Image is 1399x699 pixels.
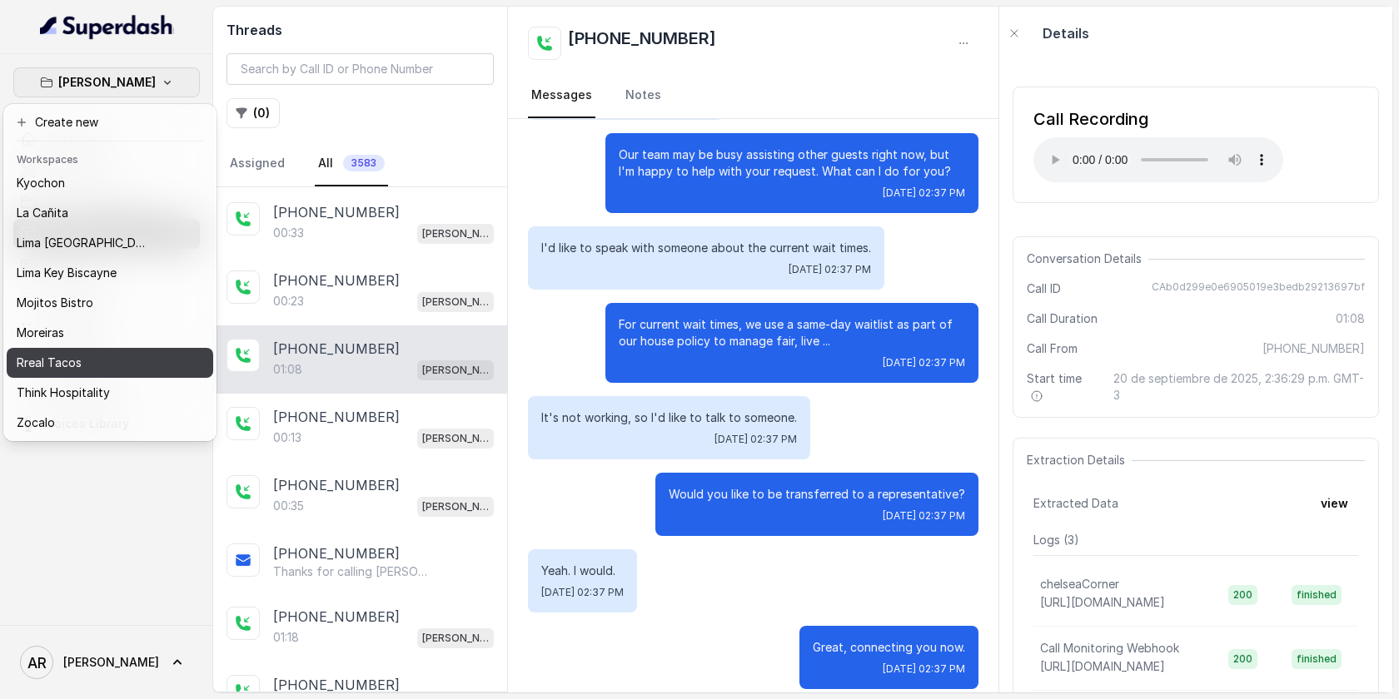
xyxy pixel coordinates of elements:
[17,203,68,223] p: La Cañita
[17,233,150,253] p: Lima [GEOGRAPHIC_DATA]
[7,145,213,171] header: Workspaces
[17,353,82,373] p: Rreal Tacos
[17,293,93,313] p: Mojitos Bistro
[58,72,156,92] p: [PERSON_NAME]
[7,107,213,137] button: Create new
[17,323,64,343] p: Moreiras
[3,104,217,441] div: [PERSON_NAME]
[17,413,55,433] p: Zocalo
[17,173,65,193] p: Kyochon
[13,67,200,97] button: [PERSON_NAME]
[17,383,110,403] p: Think Hospitality
[17,263,117,283] p: Lima Key Biscayne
